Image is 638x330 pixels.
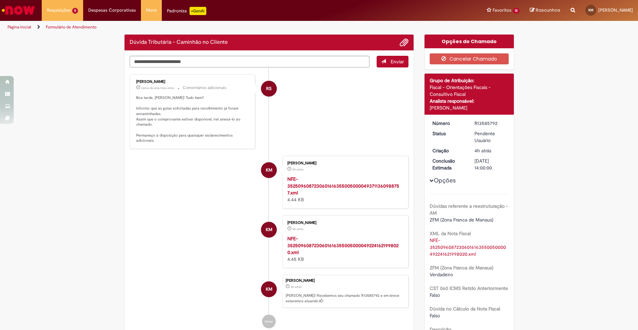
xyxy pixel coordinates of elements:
[430,203,508,216] b: Dúvidas referente a reestruturação - AM
[292,167,303,172] span: 4h atrás
[46,24,96,30] a: Formulário de Atendimento
[530,7,560,14] a: Rascunhos
[474,147,506,154] div: 01/10/2025 12:30:14
[136,95,250,143] p: Boa tarde, [PERSON_NAME]! Tudo bem? Informo que as guias solicitadas para recolhimento já foram e...
[190,7,206,15] p: +GenAi
[513,8,520,14] span: 12
[183,85,226,91] small: Comentários adicionais
[474,148,491,154] time: 01/10/2025 12:30:14
[430,271,453,278] span: Verdadeiro
[8,24,31,30] a: Página inicial
[430,77,509,84] div: Grupo de Atribuição:
[292,167,303,172] time: 01/10/2025 12:30:05
[291,285,302,289] time: 01/10/2025 12:30:14
[287,176,401,203] div: 4.44 KB
[130,39,228,46] h2: Dúvida Tributária - Caminhão no Cliente Histórico de tíquete
[287,176,399,196] a: NFE-35250960872306016163550050000493711360988757.xml
[287,161,401,165] div: [PERSON_NAME]
[141,86,174,90] span: cerca de uma hora atrás
[430,292,440,298] span: Falso
[286,293,405,304] p: [PERSON_NAME]! Recebemos seu chamado R13585792 e em breve estaremos atuando.
[1,3,36,17] img: ServiceNow
[266,221,272,238] span: KM
[430,230,471,237] b: XML da Nota Fiscal
[287,236,399,255] a: NFE-35250960872306016163550050000492241621998020.xml
[474,148,491,154] span: 4h atrás
[391,59,404,65] span: Enviar
[430,217,493,223] span: ZFM (Zona Franca de Manaus)
[292,227,303,231] time: 01/10/2025 12:29:46
[430,306,500,312] b: Dúvida no Cálculo da Nota Fiscal
[292,227,303,231] span: 4h atrás
[430,313,440,319] span: Falso
[266,162,272,178] span: KM
[493,7,511,14] span: Favoritos
[261,81,277,97] div: Rafael SoaresDaSilva
[141,86,174,90] time: 01/10/2025 15:48:05
[377,56,408,67] button: Enviar
[427,120,469,127] dt: Número
[5,21,420,34] ul: Trilhas de página
[430,98,509,104] div: Analista responsável:
[427,147,469,154] dt: Criação
[400,38,408,47] button: Adicionar anexos
[536,7,560,13] span: Rascunhos
[474,130,506,144] div: Pendente Usuário
[430,285,508,291] b: CST 060 ICMS Retido Anteriormente
[474,120,506,127] div: R13585792
[136,80,250,84] div: [PERSON_NAME]
[261,222,277,238] div: Karen Vargas Martins
[72,8,78,14] span: 5
[430,104,509,111] div: [PERSON_NAME]
[430,265,493,271] b: ZFM (Zona Franca de Manaus)
[286,279,405,283] div: [PERSON_NAME]
[598,7,633,13] span: [PERSON_NAME]
[287,221,401,225] div: [PERSON_NAME]
[430,84,509,98] div: Fiscal - Orientações Fiscais - Consultivo Fiscal
[261,162,277,178] div: Karen Vargas Martins
[167,7,206,15] div: Padroniza
[427,130,469,137] dt: Status
[261,281,277,297] div: Karen Vargas Martins
[425,35,514,48] div: Opções do Chamado
[88,7,136,14] span: Despesas Corporativas
[474,157,506,171] div: [DATE] 14:00:00
[427,157,469,171] dt: Conclusão Estimada
[430,53,509,64] button: Cancelar Chamado
[47,7,71,14] span: Requisições
[266,80,272,97] span: RS
[130,275,409,308] li: Karen Vargas Martins
[291,285,302,289] span: 4h atrás
[266,281,272,297] span: KM
[588,8,594,12] span: KM
[146,7,157,14] span: More
[287,235,401,263] div: 4.45 KB
[130,56,370,67] textarea: Digite sua mensagem aqui...
[430,237,506,257] a: Download de NFE-35250960872306016163550050000492241621998020.xml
